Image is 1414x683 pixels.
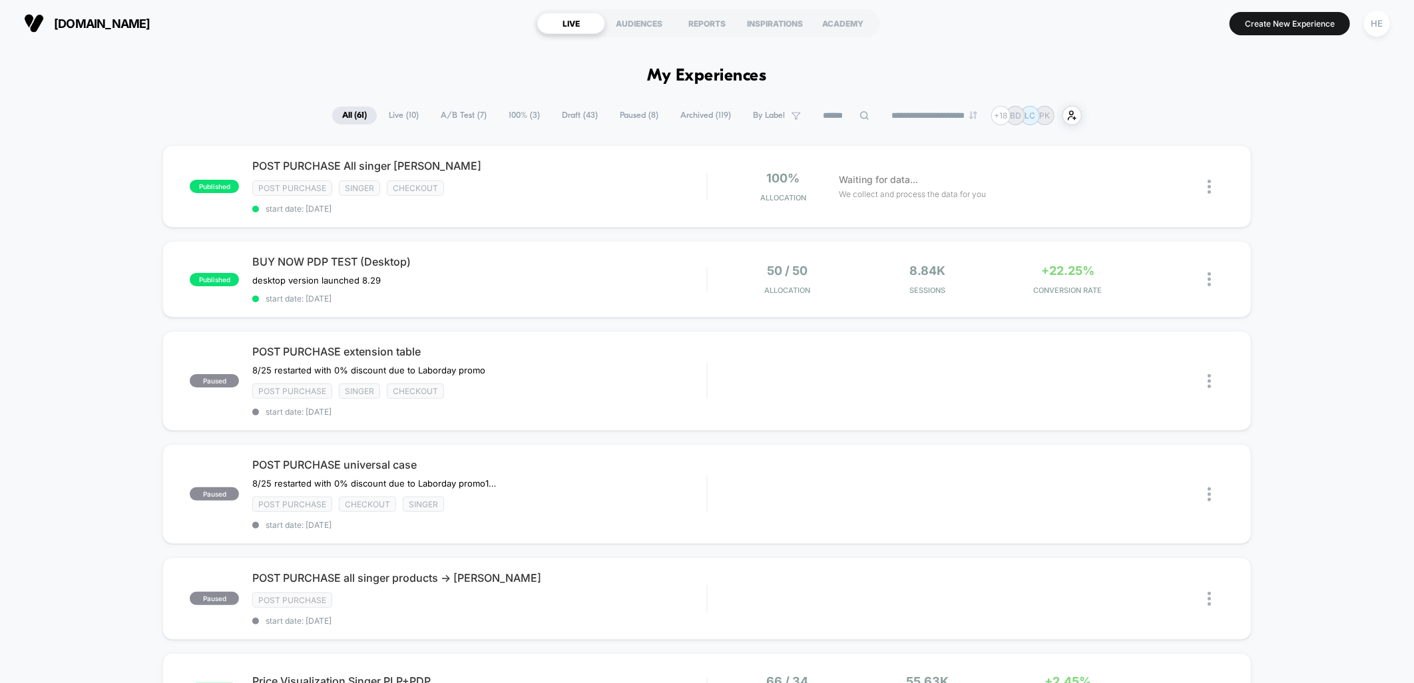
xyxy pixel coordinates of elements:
span: +22.25% [1041,264,1094,278]
span: published [190,180,239,193]
span: We collect and process the data for you [839,188,987,200]
span: A/B Test ( 7 ) [431,107,497,124]
span: start date: [DATE] [252,407,706,417]
img: close [1208,592,1211,606]
img: Visually logo [24,13,44,33]
span: BUY NOW PDP TEST (Desktop) [252,255,706,268]
button: HE [1360,10,1394,37]
span: CONVERSION RATE [1001,286,1135,295]
p: BD [1010,111,1021,120]
span: Singer [403,497,444,512]
span: checkout [387,383,444,399]
img: close [1208,374,1211,388]
span: 100% ( 3 ) [499,107,550,124]
span: [DOMAIN_NAME] [54,17,150,31]
span: 8/25 restarted with 0% discount due to Laborday promo10% off 6% CR8/15 restarted to incl all top ... [252,478,499,489]
span: Singer [339,383,380,399]
span: Post Purchase [252,383,332,399]
img: close [1208,180,1211,194]
img: close [1208,487,1211,501]
div: HE [1364,11,1390,37]
span: Paused ( 8 ) [610,107,668,124]
span: Singer [339,180,380,196]
p: PK [1040,111,1051,120]
span: start date: [DATE] [252,294,706,304]
span: paused [190,487,239,501]
span: Post Purchase [252,180,332,196]
span: paused [190,592,239,605]
span: start date: [DATE] [252,520,706,530]
span: 50 / 50 [768,264,808,278]
button: [DOMAIN_NAME] [20,13,154,34]
span: POST PURCHASE All singer [PERSON_NAME] [252,159,706,172]
div: INSPIRATIONS [741,13,809,34]
span: Post Purchase [252,592,332,608]
span: Archived ( 119 ) [670,107,741,124]
span: start date: [DATE] [252,616,706,626]
p: LC [1025,111,1036,120]
span: Draft ( 43 ) [552,107,608,124]
span: POST PURCHASE extension table [252,345,706,358]
span: Allocation [760,193,806,202]
span: Post Purchase [252,497,332,512]
span: desktop version launched 8.29 [252,275,381,286]
div: + 18 [991,106,1011,125]
div: REPORTS [673,13,741,34]
span: 100% [767,171,800,185]
span: 8.84k [910,264,946,278]
span: checkout [339,497,396,512]
span: Allocation [765,286,811,295]
span: All ( 61 ) [332,107,377,124]
div: LIVE [537,13,605,34]
span: published [190,273,239,286]
img: close [1208,272,1211,286]
span: POST PURCHASE universal case [252,458,706,471]
span: Sessions [861,286,995,295]
span: By Label [753,111,785,120]
div: ACADEMY [809,13,877,34]
span: start date: [DATE] [252,204,706,214]
h1: My Experiences [648,67,767,86]
button: Create New Experience [1230,12,1350,35]
span: Live ( 10 ) [379,107,429,124]
img: end [969,111,977,119]
span: Waiting for data... [839,172,919,187]
span: 8/25 restarted with 0% discount due to Laborday promo [252,365,485,375]
span: paused [190,374,239,387]
span: checkout [387,180,444,196]
span: POST PURCHASE all singer products -> [PERSON_NAME] [252,571,706,584]
div: AUDIENCES [605,13,673,34]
